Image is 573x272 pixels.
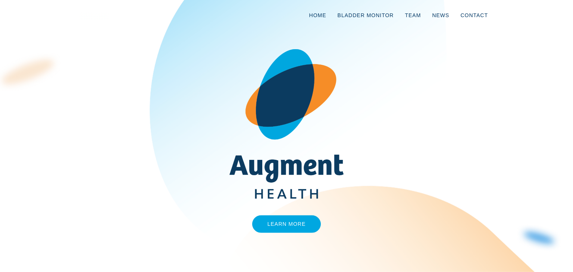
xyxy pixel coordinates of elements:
a: Home [304,3,332,28]
a: Bladder Monitor [332,3,400,28]
a: Learn More [252,215,321,233]
a: News [426,3,455,28]
a: Contact [455,3,494,28]
img: logo [79,12,109,20]
a: Team [399,3,426,28]
img: AugmentHealth_FullColor_Transparent.png [224,49,349,199]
